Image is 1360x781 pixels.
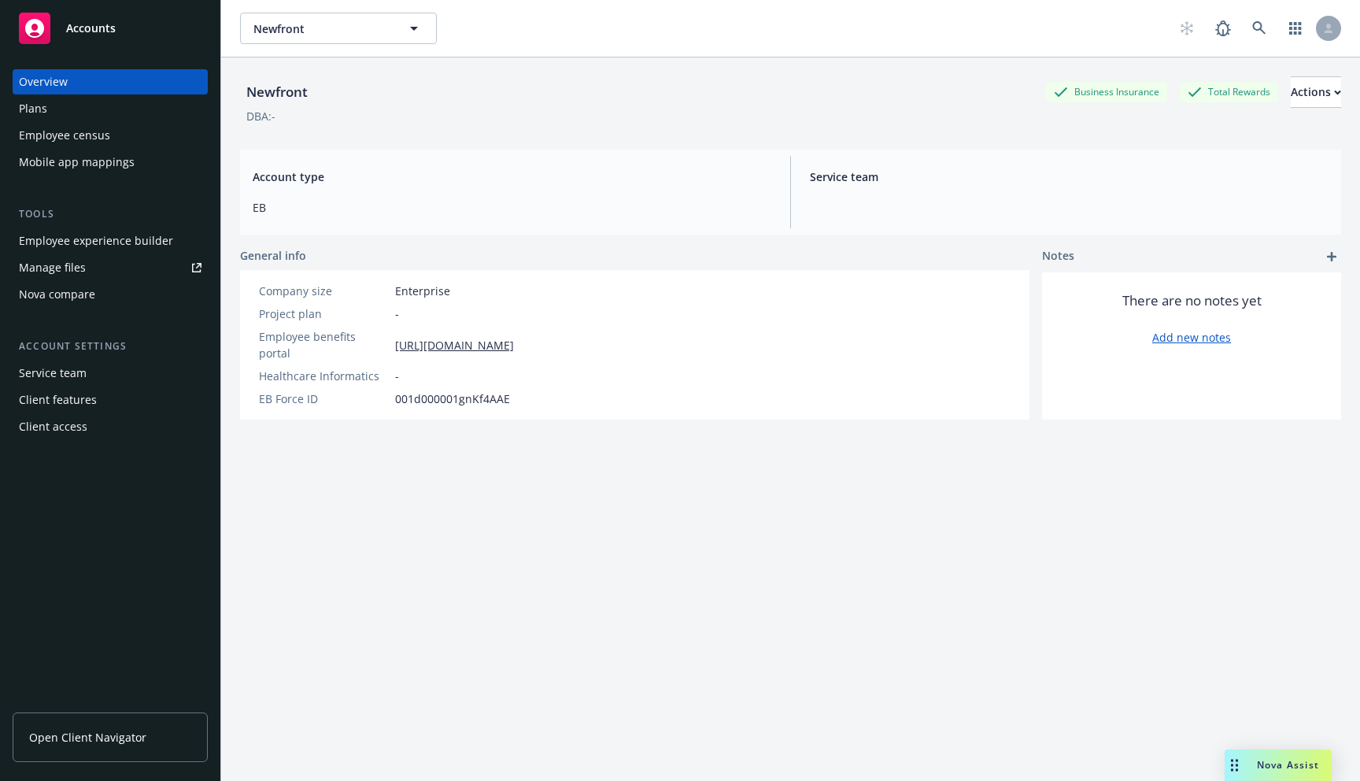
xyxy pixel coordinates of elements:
button: Newfront [240,13,437,44]
a: Overview [13,69,208,94]
a: Mobile app mappings [13,150,208,175]
div: Mobile app mappings [19,150,135,175]
button: Nova Assist [1225,750,1332,781]
a: Client access [13,414,208,439]
a: Search [1244,13,1275,44]
a: add [1322,247,1341,266]
a: Employee census [13,123,208,148]
div: Project plan [259,305,389,322]
a: Service team [13,361,208,386]
span: - [395,305,399,322]
span: Nova Assist [1257,758,1319,772]
div: EB Force ID [259,390,389,407]
a: [URL][DOMAIN_NAME] [395,337,514,353]
div: Account settings [13,339,208,354]
div: Healthcare Informatics [259,368,389,384]
div: Nova compare [19,282,95,307]
a: Start snowing [1171,13,1203,44]
a: Plans [13,96,208,121]
span: There are no notes yet [1122,291,1262,310]
div: Company size [259,283,389,299]
div: Service team [19,361,87,386]
a: Report a Bug [1207,13,1239,44]
a: Client features [13,387,208,413]
span: EB [253,199,771,216]
span: Accounts [66,22,116,35]
a: Switch app [1280,13,1311,44]
span: Account type [253,168,771,185]
div: Actions [1291,77,1341,107]
div: Employee census [19,123,110,148]
a: Nova compare [13,282,208,307]
div: Tools [13,206,208,222]
div: DBA: - [246,108,275,124]
a: Accounts [13,6,208,50]
div: Employee experience builder [19,228,173,254]
button: Actions [1291,76,1341,108]
div: Newfront [240,82,314,102]
span: 001d000001gnKf4AAE [395,390,510,407]
div: Total Rewards [1180,82,1278,102]
span: Service team [810,168,1329,185]
div: Drag to move [1225,750,1244,781]
div: Client access [19,414,87,439]
span: Enterprise [395,283,450,299]
div: Client features [19,387,97,413]
span: General info [240,247,306,264]
div: Manage files [19,255,86,280]
a: Employee experience builder [13,228,208,254]
a: Add new notes [1152,329,1231,346]
span: - [395,368,399,384]
div: Plans [19,96,47,121]
span: Notes [1042,247,1074,266]
a: Manage files [13,255,208,280]
div: Business Insurance [1046,82,1167,102]
span: Newfront [253,20,390,37]
div: Employee benefits portal [259,328,389,361]
div: Overview [19,69,68,94]
span: Open Client Navigator [29,729,146,746]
